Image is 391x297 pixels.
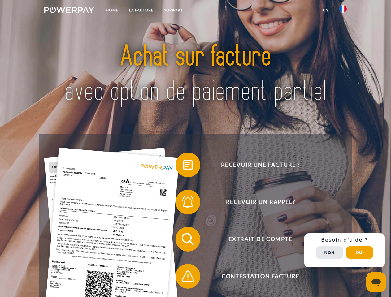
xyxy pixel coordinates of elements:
a: LA FACTURE [124,5,159,16]
img: qb_warning.svg [180,269,196,284]
iframe: Bouton de lancement de la fenêtre de messagerie [366,272,386,292]
button: Non [316,246,343,259]
img: qb_bell.svg [180,194,196,210]
button: Extrait de compte [176,227,337,252]
button: Contestation Facture [176,264,337,289]
img: fr [339,5,347,13]
span: Extrait de compte [185,227,336,252]
span: Contestation Facture [185,264,336,289]
a: CG [318,5,334,16]
img: qb_bill.svg [180,157,196,173]
img: qb_search.svg [180,231,196,247]
h3: Besoin d’aide ? [308,237,381,243]
button: Oui [346,246,373,259]
a: Home [101,5,124,16]
button: Recevoir un rappel? [176,190,337,214]
button: Recevoir une facture ? [176,153,337,177]
span: Recevoir une facture ? [185,153,336,177]
img: logo-powerpay-white.svg [44,7,94,13]
div: Schnellhilfe [304,233,385,267]
a: Support [159,5,188,16]
span: Recevoir un rappel? [185,190,336,214]
img: title-powerpay_fr.svg [59,30,332,118]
